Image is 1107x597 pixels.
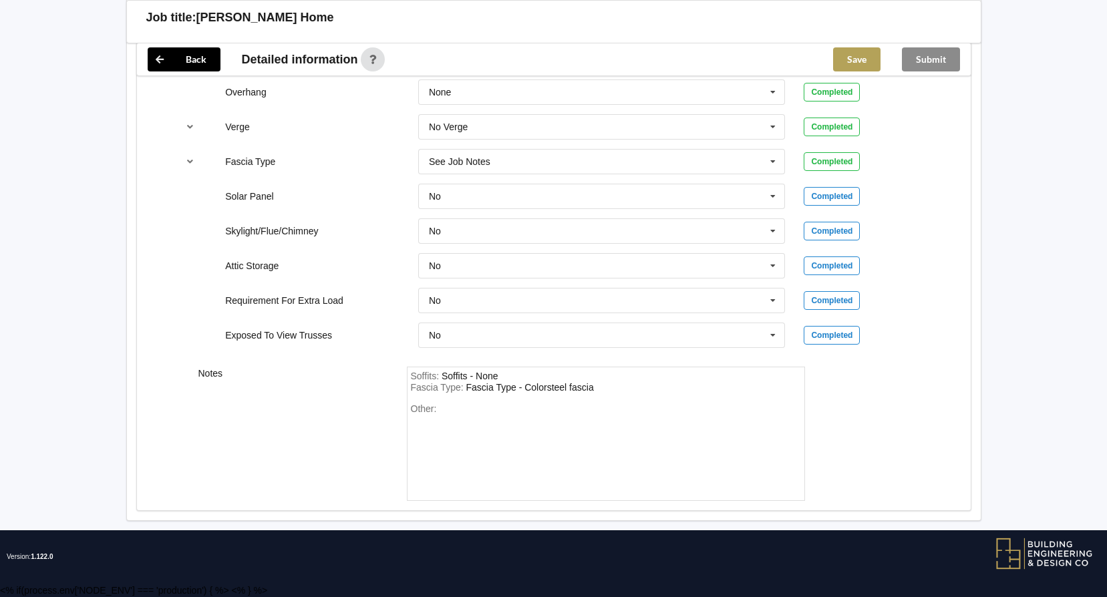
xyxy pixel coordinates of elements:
button: reference-toggle [177,150,203,174]
label: Verge [225,122,250,132]
div: None [429,87,451,97]
label: Exposed To View Trusses [225,330,332,341]
span: Other: [411,403,437,414]
div: Notes [189,367,398,501]
span: Version: [7,530,53,584]
div: Completed [804,83,860,102]
div: No [429,296,441,305]
div: No [429,226,441,236]
button: Back [148,47,220,71]
div: Completed [804,118,860,136]
form: notes-field [407,367,805,501]
div: No [429,331,441,340]
h3: Job title: [146,10,196,25]
div: No Verge [429,122,468,132]
div: Soffits [442,371,498,381]
span: Detailed information [242,53,358,65]
div: Completed [804,222,860,240]
img: BEDC logo [995,537,1094,570]
button: Save [833,47,881,71]
div: Completed [804,152,860,171]
div: See Job Notes [429,157,490,166]
div: FasciaType [466,382,594,393]
div: Completed [804,291,860,310]
button: reference-toggle [177,115,203,139]
label: Overhang [225,87,266,97]
span: 1.122.0 [31,553,53,560]
div: No [429,192,441,201]
label: Solar Panel [225,191,273,202]
h3: [PERSON_NAME] Home [196,10,334,25]
label: Attic Storage [225,260,279,271]
div: Completed [804,256,860,275]
span: Fascia Type : [411,382,466,393]
span: Soffits : [411,371,442,381]
div: Completed [804,187,860,206]
div: Completed [804,326,860,345]
label: Fascia Type [225,156,275,167]
div: No [429,261,441,270]
label: Requirement For Extra Load [225,295,343,306]
label: Skylight/Flue/Chimney [225,226,318,236]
